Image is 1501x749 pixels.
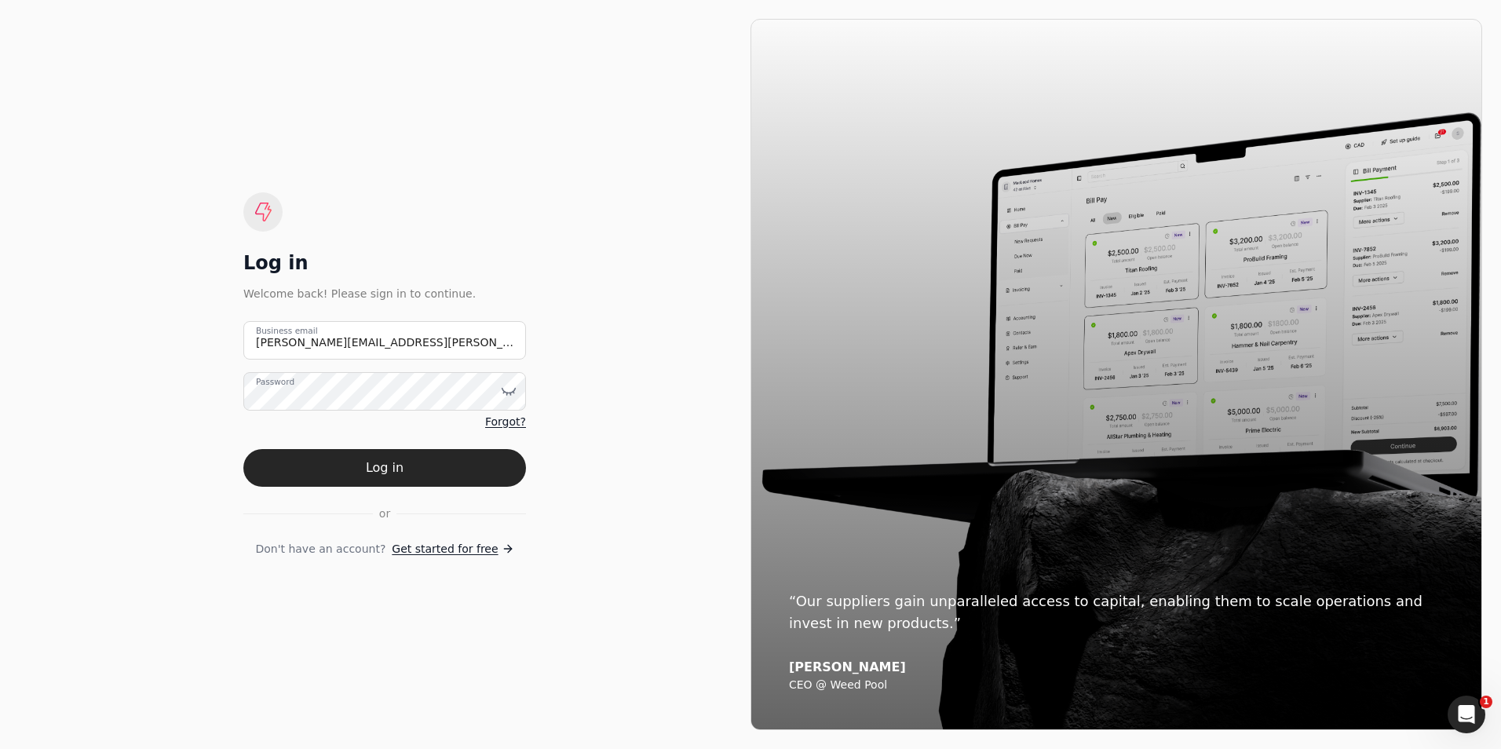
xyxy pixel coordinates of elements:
[789,659,1444,675] div: [PERSON_NAME]
[1480,696,1492,708] span: 1
[255,541,385,557] span: Don't have an account?
[379,506,390,522] span: or
[392,541,498,557] span: Get started for free
[256,375,294,388] label: Password
[1448,696,1485,733] iframe: Intercom live chat
[243,449,526,487] button: Log in
[485,414,526,430] a: Forgot?
[256,324,318,337] label: Business email
[243,250,526,276] div: Log in
[789,590,1444,634] div: “Our suppliers gain unparalleled access to capital, enabling them to scale operations and invest ...
[243,285,526,302] div: Welcome back! Please sign in to continue.
[789,678,1444,692] div: CEO @ Weed Pool
[392,541,513,557] a: Get started for free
